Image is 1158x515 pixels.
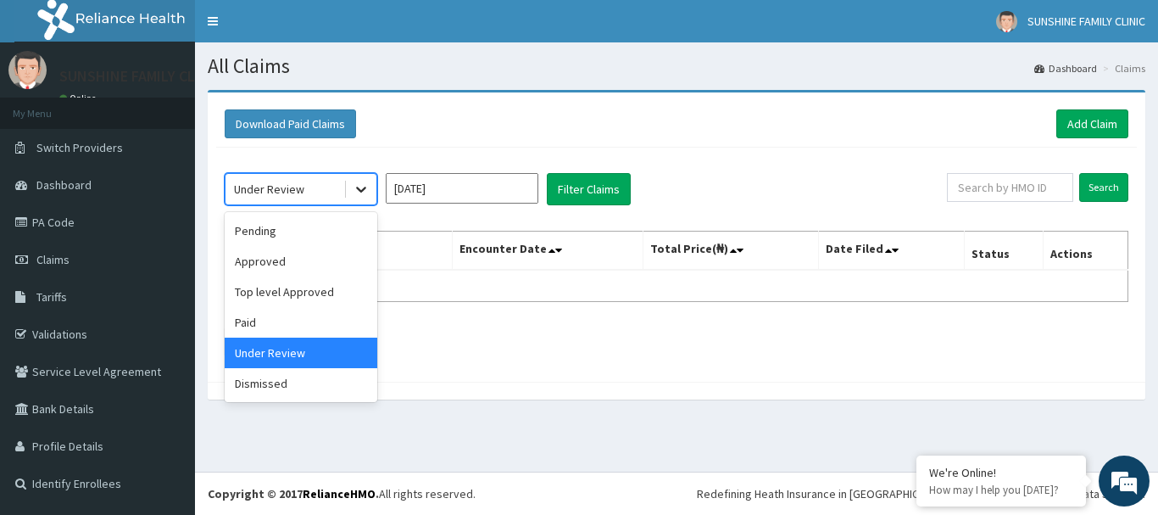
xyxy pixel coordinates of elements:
p: How may I help you today? [929,483,1073,497]
span: SUNSHINE FAMILY CLINIC [1027,14,1145,29]
th: Actions [1043,232,1127,271]
h1: All Claims [208,55,1145,77]
a: Dashboard [1034,61,1097,76]
div: Under Review [234,181,304,198]
div: Dismissed [225,368,377,399]
button: Filter Claims [547,173,631,205]
div: We're Online! [929,465,1073,480]
strong: Copyright © 2017 . [208,486,379,501]
a: Add Claim [1056,109,1128,138]
footer: All rights reserved. [195,472,1158,515]
input: Search by HMO ID [947,173,1073,202]
img: User Image [996,11,1017,32]
th: Encounter Date [453,232,643,271]
img: User Image [8,51,47,89]
a: Online [59,92,100,104]
div: Paid [225,307,377,338]
a: RelianceHMO [303,486,376,501]
th: Status [965,232,1044,271]
span: Tariffs [36,289,67,305]
div: Top level Approved [225,277,377,307]
th: Total Price(₦) [643,232,819,271]
input: Search [1079,173,1128,202]
button: Download Paid Claims [225,109,356,138]
li: Claims [1099,61,1145,76]
p: SUNSHINE FAMILY CLINIC [59,69,222,84]
span: Claims [36,252,70,267]
input: Select Month and Year [386,173,538,204]
div: Approved [225,246,377,277]
div: Redefining Heath Insurance in [GEOGRAPHIC_DATA] using Telemedicine and Data Science! [697,485,1145,502]
th: Date Filed [819,232,965,271]
div: Pending [225,216,377,246]
span: Dashboard [36,177,92,193]
div: Under Review [225,338,377,368]
span: Switch Providers [36,140,123,155]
